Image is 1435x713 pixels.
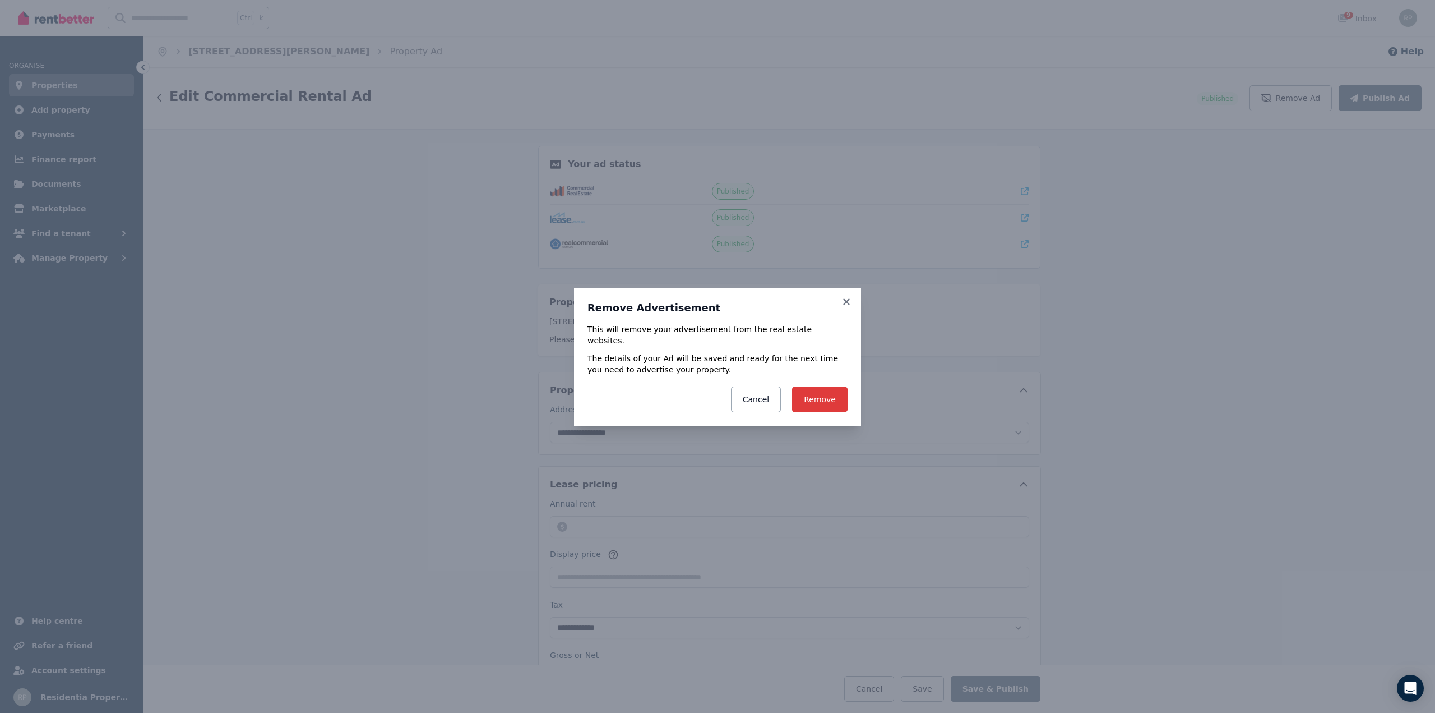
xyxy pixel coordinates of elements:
[792,387,848,412] button: Remove
[587,301,848,315] h3: Remove Advertisement
[587,324,848,346] p: This will remove your advertisement from the real estate websites.
[731,387,781,412] button: Cancel
[587,353,848,375] p: The details of your Ad will be saved and ready for the next time you need to advertise your prope...
[1397,675,1424,702] div: Open Intercom Messenger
